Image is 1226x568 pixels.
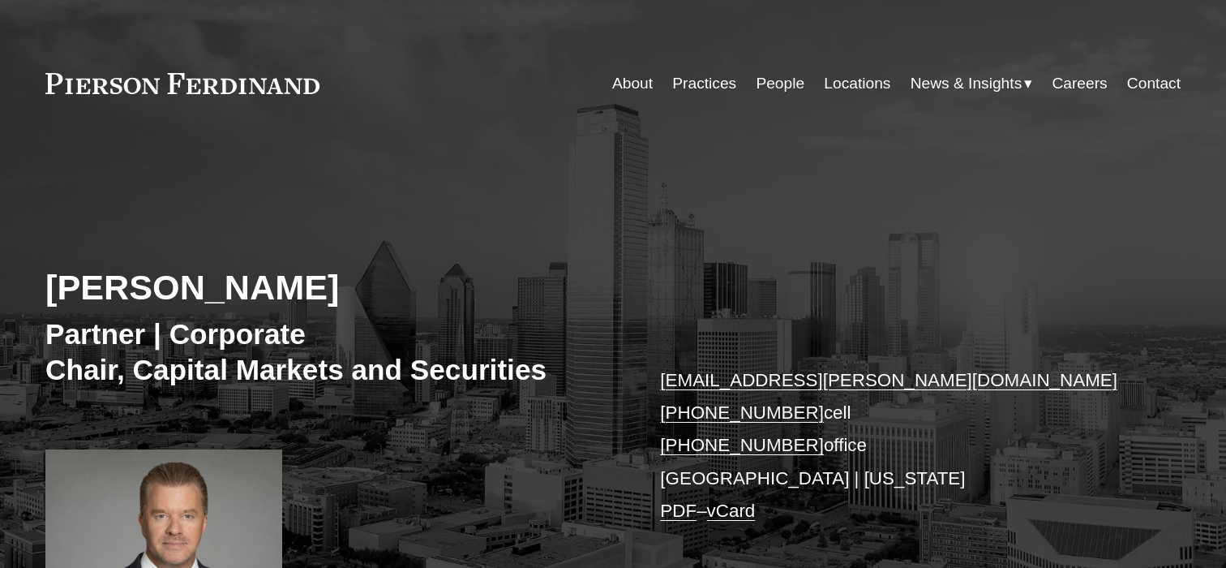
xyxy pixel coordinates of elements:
[824,68,890,99] a: Locations
[911,70,1022,98] span: News & Insights
[756,68,804,99] a: People
[45,266,613,308] h2: [PERSON_NAME]
[707,501,756,521] a: vCard
[1127,68,1181,99] a: Contact
[660,364,1133,528] p: cell office [GEOGRAPHIC_DATA] | [US_STATE] –
[45,316,613,387] h3: Partner | Corporate Chair, Capital Markets and Securities
[660,370,1117,390] a: [EMAIL_ADDRESS][PERSON_NAME][DOMAIN_NAME]
[660,501,697,521] a: PDF
[612,68,653,99] a: About
[660,402,824,423] a: [PHONE_NUMBER]
[911,68,1033,99] a: folder dropdown
[672,68,736,99] a: Practices
[1052,68,1107,99] a: Careers
[660,435,824,455] a: [PHONE_NUMBER]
